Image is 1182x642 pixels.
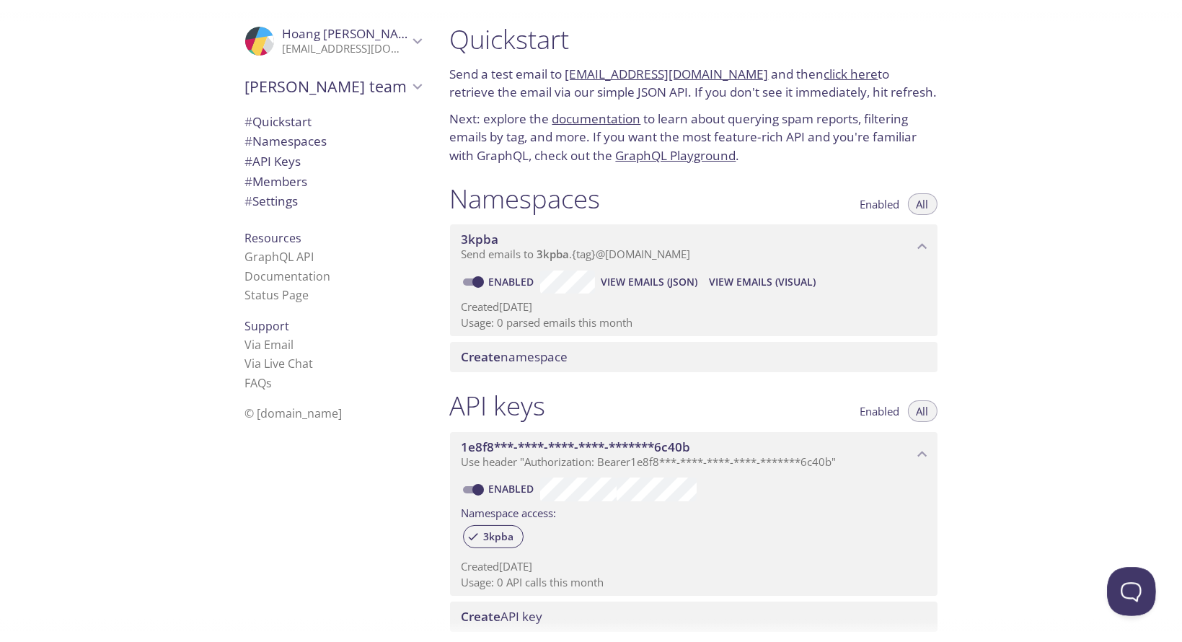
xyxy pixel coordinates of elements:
[462,608,543,625] span: API key
[462,559,926,574] p: Created [DATE]
[234,17,433,65] div: Hoang Khang
[462,575,926,590] p: Usage: 0 API calls this month
[450,602,938,632] div: Create API Key
[283,42,408,56] p: [EMAIL_ADDRESS][DOMAIN_NAME]
[245,405,343,421] span: © [DOMAIN_NAME]
[852,400,909,422] button: Enabled
[537,247,570,261] span: 3kpba
[462,299,926,315] p: Created [DATE]
[245,356,314,371] a: Via Live Chat
[463,525,524,548] div: 3kpba
[852,193,909,215] button: Enabled
[450,110,938,165] p: Next: explore the to learn about querying spam reports, filtering emails by tag, and more. If you...
[245,337,294,353] a: Via Email
[234,131,433,151] div: Namespaces
[703,271,821,294] button: View Emails (Visual)
[245,249,314,265] a: GraphQL API
[245,193,299,209] span: Settings
[450,183,601,215] h1: Namespaces
[487,275,540,289] a: Enabled
[565,66,769,82] a: [EMAIL_ADDRESS][DOMAIN_NAME]
[908,193,938,215] button: All
[234,68,433,105] div: Hoang's team
[234,112,433,132] div: Quickstart
[450,390,546,422] h1: API keys
[462,247,691,261] span: Send emails to . {tag} @[DOMAIN_NAME]
[462,315,926,330] p: Usage: 0 parsed emails this month
[450,342,938,372] div: Create namespace
[487,482,540,496] a: Enabled
[245,193,253,209] span: #
[267,375,273,391] span: s
[245,133,253,149] span: #
[709,273,816,291] span: View Emails (Visual)
[245,173,308,190] span: Members
[462,348,568,365] span: namespace
[234,172,433,192] div: Members
[234,151,433,172] div: API Keys
[234,191,433,211] div: Team Settings
[245,173,253,190] span: #
[245,230,302,246] span: Resources
[616,147,736,164] a: GraphQL Playground
[245,153,253,170] span: #
[245,133,327,149] span: Namespaces
[462,608,501,625] span: Create
[475,530,523,543] span: 3kpba
[595,271,703,294] button: View Emails (JSON)
[824,66,878,82] a: click here
[450,23,938,56] h1: Quickstart
[245,153,301,170] span: API Keys
[245,76,408,97] span: [PERSON_NAME] team
[450,224,938,269] div: 3kpba namespace
[462,348,501,365] span: Create
[245,113,253,130] span: #
[245,375,273,391] a: FAQ
[908,400,938,422] button: All
[462,231,499,247] span: 3kpba
[283,25,421,42] span: Hoang [PERSON_NAME]
[462,501,557,522] label: Namespace access:
[245,268,331,284] a: Documentation
[552,110,641,127] a: documentation
[245,287,309,303] a: Status Page
[1107,567,1156,616] iframe: Help Scout Beacon - Open
[450,65,938,102] p: Send a test email to and then to retrieve the email via our simple JSON API. If you don't see it ...
[601,273,697,291] span: View Emails (JSON)
[245,113,312,130] span: Quickstart
[245,318,290,334] span: Support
